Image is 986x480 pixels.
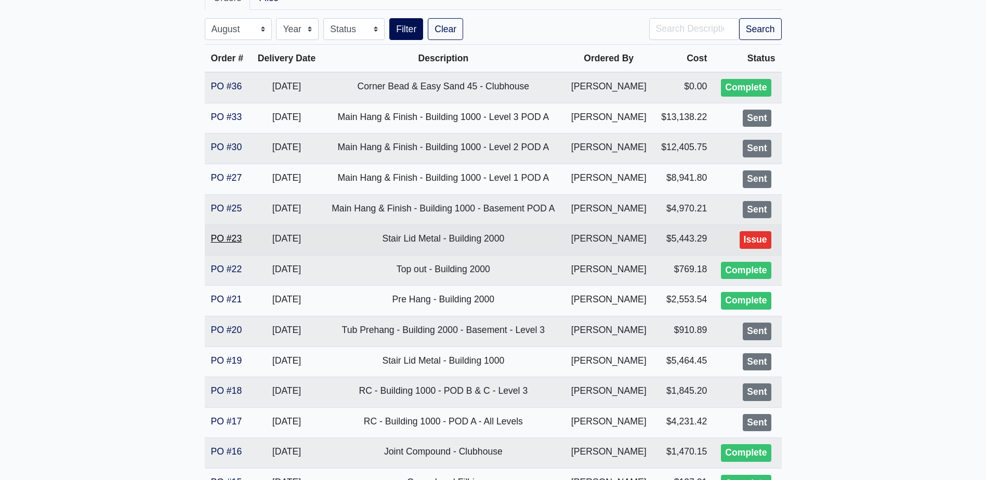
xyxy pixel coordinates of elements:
[740,231,771,249] div: Issue
[743,414,771,432] div: Sent
[251,134,323,164] td: [DATE]
[211,203,242,214] a: PO #25
[251,225,323,256] td: [DATE]
[654,134,714,164] td: $12,405.75
[654,194,714,225] td: $4,970.21
[654,72,714,103] td: $0.00
[323,407,564,438] td: RC - Building 1000 - POD A - All Levels
[564,286,654,316] td: [PERSON_NAME]
[743,170,771,188] div: Sent
[721,79,771,97] div: Complete
[323,45,564,73] th: Description
[721,262,771,279] div: Complete
[654,225,714,256] td: $5,443.29
[654,103,714,134] td: $13,138.22
[713,45,781,73] th: Status
[211,294,242,304] a: PO #21
[564,377,654,408] td: [PERSON_NAME]
[323,316,564,346] td: Tub Prehang - Building 2000 - Basement - Level 3
[251,316,323,346] td: [DATE]
[211,112,242,122] a: PO #33
[743,140,771,157] div: Sent
[211,142,242,152] a: PO #30
[323,438,564,469] td: Joint Compound - Clubhouse
[564,45,654,73] th: Ordered By
[251,72,323,103] td: [DATE]
[323,134,564,164] td: Main Hang & Finish - Building 1000 - Level 2 POD A
[323,377,564,408] td: RC - Building 1000 - POD B & C - Level 3
[654,407,714,438] td: $4,231.42
[211,385,242,396] a: PO #18
[251,164,323,194] td: [DATE]
[211,416,242,426] a: PO #17
[739,18,782,40] button: Search
[564,225,654,256] td: [PERSON_NAME]
[564,134,654,164] td: [PERSON_NAME]
[564,407,654,438] td: [PERSON_NAME]
[654,438,714,469] td: $1,470.15
[743,383,771,401] div: Sent
[205,45,251,73] th: Order #
[654,377,714,408] td: $1,845.20
[211,264,242,274] a: PO #22
[654,346,714,377] td: $5,464.45
[251,407,323,438] td: [DATE]
[654,255,714,286] td: $769.18
[743,353,771,371] div: Sent
[251,194,323,225] td: [DATE]
[211,172,242,183] a: PO #27
[211,446,242,457] a: PO #16
[251,438,323,469] td: [DATE]
[251,286,323,316] td: [DATE]
[211,233,242,244] a: PO #23
[654,316,714,346] td: $910.89
[564,103,654,134] td: [PERSON_NAME]
[743,323,771,340] div: Sent
[323,286,564,316] td: Pre Hang - Building 2000
[211,81,242,91] a: PO #36
[721,444,771,462] div: Complete
[649,18,739,40] input: Search
[654,286,714,316] td: $2,553.54
[564,346,654,377] td: [PERSON_NAME]
[564,255,654,286] td: [PERSON_NAME]
[251,45,323,73] th: Delivery Date
[323,72,564,103] td: Corner Bead & Easy Sand 45 - Clubhouse
[323,255,564,286] td: Top out - Building 2000
[564,164,654,194] td: [PERSON_NAME]
[743,201,771,219] div: Sent
[564,438,654,469] td: [PERSON_NAME]
[564,316,654,346] td: [PERSON_NAME]
[564,194,654,225] td: [PERSON_NAME]
[654,164,714,194] td: $8,941.80
[251,377,323,408] td: [DATE]
[251,103,323,134] td: [DATE]
[654,45,714,73] th: Cost
[564,72,654,103] td: [PERSON_NAME]
[323,225,564,256] td: Stair Lid Metal - Building 2000
[428,18,463,40] a: Clear
[323,103,564,134] td: Main Hang & Finish - Building 1000 - Level 3 POD A
[251,346,323,377] td: [DATE]
[721,292,771,310] div: Complete
[323,164,564,194] td: Main Hang & Finish - Building 1000 - Level 1 POD A
[323,194,564,225] td: Main Hang & Finish - Building 1000 - Basement POD A
[389,18,423,40] button: Filter
[211,355,242,366] a: PO #19
[743,110,771,127] div: Sent
[251,255,323,286] td: [DATE]
[323,346,564,377] td: Stair Lid Metal - Building 1000
[211,325,242,335] a: PO #20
